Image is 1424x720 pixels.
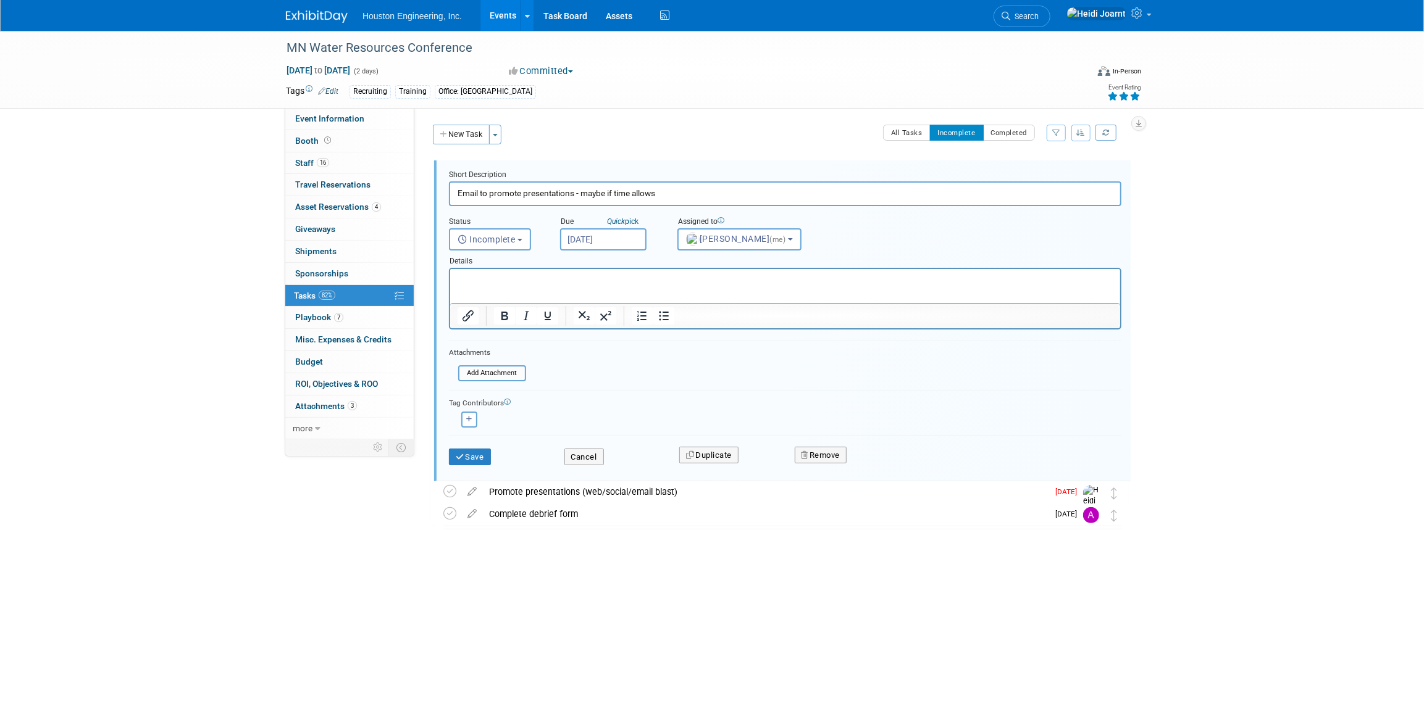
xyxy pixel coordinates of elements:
button: Superscript [595,307,616,325]
span: Staff [295,158,329,168]
span: 7 [334,313,343,322]
span: Misc. Expenses & Credits [295,334,392,344]
a: Event Information [285,108,414,130]
a: more [285,418,414,439]
div: MN Water Resources Conference [282,37,1068,59]
span: ROI, Objectives & ROO [295,379,378,389]
img: ExhibitDay [286,10,348,23]
i: Move task [1111,487,1117,499]
a: Tasks82% [285,285,414,307]
span: [DATE] [1055,487,1083,496]
span: Attachments [295,401,357,411]
span: (me) [770,235,786,244]
div: In-Person [1112,67,1141,76]
button: Cancel [564,449,604,466]
div: Attachments [449,347,526,358]
div: Assigned to [677,217,832,228]
span: Shipments [295,246,337,256]
span: 16 [317,158,329,167]
div: Status [449,217,542,228]
button: New Task [433,125,490,144]
a: Edit [318,87,338,96]
button: Incomplete [449,228,531,250]
button: All Tasks [883,125,931,141]
a: Travel Reservations [285,174,414,196]
button: Italic [516,307,537,325]
a: Quickpick [605,217,641,226]
span: more [293,423,312,433]
button: Incomplete [930,125,984,141]
span: Giveaways [295,224,335,234]
span: Booth not reserved yet [322,136,333,145]
span: Search [1010,12,1039,21]
span: [DATE] [DATE] [286,65,351,76]
a: Sponsorships [285,263,414,284]
span: Playbook [295,312,343,322]
button: [PERSON_NAME](me) [677,228,802,250]
a: Budget [285,351,414,373]
span: [PERSON_NAME] [686,234,788,244]
div: Short Description [449,170,1121,181]
div: Event Format [1014,64,1141,83]
button: Bullet list [653,307,674,325]
span: 82% [319,291,335,300]
div: Due [560,217,659,228]
div: Recruiting [350,85,391,98]
button: Completed [983,125,1036,141]
td: Toggle Event Tabs [389,439,414,455]
i: Move task [1111,510,1117,521]
a: Asset Reservations4 [285,196,414,218]
span: Sponsorships [295,268,348,278]
img: Heidi Joarnt [1083,485,1102,529]
span: Budget [295,357,323,366]
div: Details [449,250,1121,268]
span: 3 [348,401,357,410]
button: Committed [505,65,578,78]
div: Event Rating [1107,85,1141,91]
a: ROI, Objectives & ROO [285,373,414,395]
img: Alex Schmidt [1083,507,1099,523]
iframe: Rich Text Area [450,269,1120,303]
span: Event Information [295,114,364,123]
span: Tasks [294,291,335,300]
div: Tag Contributors [449,395,1121,408]
a: Misc. Expenses & Credits [285,329,414,350]
input: Name of task or a short description [449,181,1121,205]
i: Quick [607,217,625,226]
div: Training [395,85,430,98]
a: Shipments [285,241,414,262]
td: Personalize Event Tab Strip [367,439,389,455]
a: edit [461,508,483,519]
span: Asset Reservations [295,202,381,212]
a: edit [461,486,483,497]
a: Attachments3 [285,395,414,417]
input: Due Date [560,228,647,250]
button: Duplicate [679,447,739,464]
button: Underline [537,307,558,325]
a: Refresh [1095,125,1116,141]
button: Insert/edit link [458,307,479,325]
a: Search [994,6,1050,27]
img: Format-Inperson.png [1098,66,1110,76]
div: Office: [GEOGRAPHIC_DATA] [435,85,536,98]
button: Subscript [574,307,595,325]
span: (2 days) [353,67,379,75]
span: 4 [372,202,381,212]
button: Bold [494,307,515,325]
button: Remove [795,447,847,464]
span: [DATE] [1055,510,1083,518]
div: Complete debrief form [483,503,1048,524]
a: Giveaways [285,218,414,240]
span: Incomplete [458,234,516,244]
a: Playbook7 [285,307,414,328]
span: Booth [295,136,333,146]
span: to [312,65,324,75]
td: Tags [286,85,338,99]
span: Houston Engineering, Inc. [362,11,462,21]
img: Heidi Joarnt [1066,7,1126,20]
button: Save [449,449,491,466]
a: Booth [285,130,414,152]
button: Numbered list [632,307,653,325]
a: Staff16 [285,152,414,174]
